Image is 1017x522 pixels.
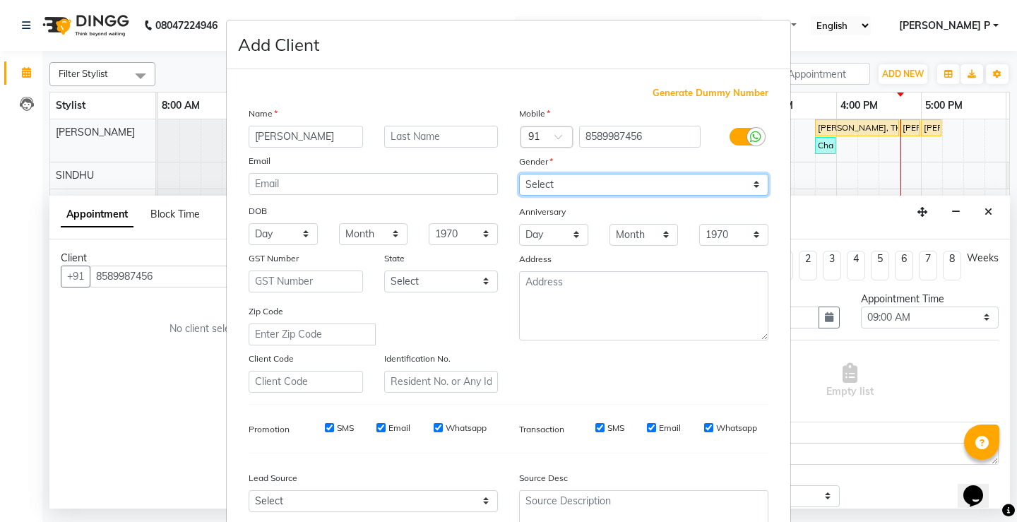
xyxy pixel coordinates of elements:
label: State [384,252,405,265]
label: Client Code [249,352,294,365]
label: DOB [249,205,267,218]
label: Source Desc [519,472,568,485]
span: Generate Dummy Number [653,86,768,100]
input: First Name [249,126,363,148]
label: Promotion [249,423,290,436]
label: Anniversary [519,206,566,218]
input: Resident No. or Any Id [384,371,499,393]
input: Last Name [384,126,499,148]
input: Enter Zip Code [249,324,376,345]
input: Client Code [249,371,363,393]
label: Email [659,422,681,434]
label: Lead Source [249,472,297,485]
h4: Add Client [238,32,319,57]
label: Email [388,422,410,434]
label: Whatsapp [716,422,757,434]
label: Transaction [519,423,564,436]
label: SMS [337,422,354,434]
label: Address [519,253,552,266]
label: Email [249,155,270,167]
label: Zip Code [249,305,283,318]
label: Whatsapp [446,422,487,434]
label: Mobile [519,107,550,120]
input: GST Number [249,271,363,292]
input: Mobile [579,126,701,148]
input: Email [249,173,498,195]
label: Identification No. [384,352,451,365]
label: Name [249,107,278,120]
label: SMS [607,422,624,434]
label: Gender [519,155,553,168]
label: GST Number [249,252,299,265]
